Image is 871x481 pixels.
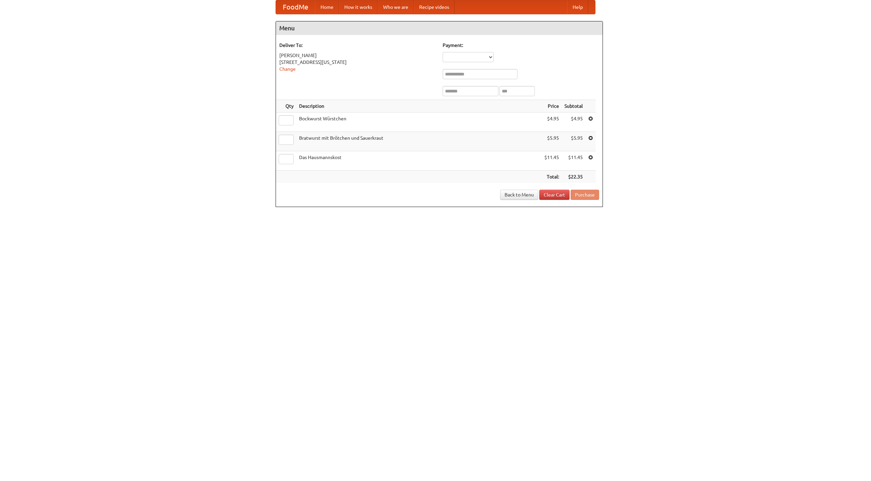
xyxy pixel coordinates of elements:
[562,100,586,113] th: Subtotal
[296,132,542,151] td: Bratwurst mit Brötchen und Sauerkraut
[542,113,562,132] td: $4.95
[378,0,414,14] a: Who we are
[315,0,339,14] a: Home
[276,21,603,35] h4: Menu
[279,66,296,72] a: Change
[296,100,542,113] th: Description
[542,132,562,151] td: $5.95
[562,132,586,151] td: $5.95
[279,59,436,66] div: [STREET_ADDRESS][US_STATE]
[276,100,296,113] th: Qty
[539,190,570,200] a: Clear Cart
[443,42,599,49] h5: Payment:
[542,100,562,113] th: Price
[276,0,315,14] a: FoodMe
[414,0,455,14] a: Recipe videos
[296,113,542,132] td: Bockwurst Würstchen
[279,42,436,49] h5: Deliver To:
[562,171,586,183] th: $22.35
[279,52,436,59] div: [PERSON_NAME]
[542,171,562,183] th: Total:
[296,151,542,171] td: Das Hausmannskost
[562,113,586,132] td: $4.95
[339,0,378,14] a: How it works
[500,190,538,200] a: Back to Menu
[571,190,599,200] button: Purchase
[542,151,562,171] td: $11.45
[567,0,588,14] a: Help
[562,151,586,171] td: $11.45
